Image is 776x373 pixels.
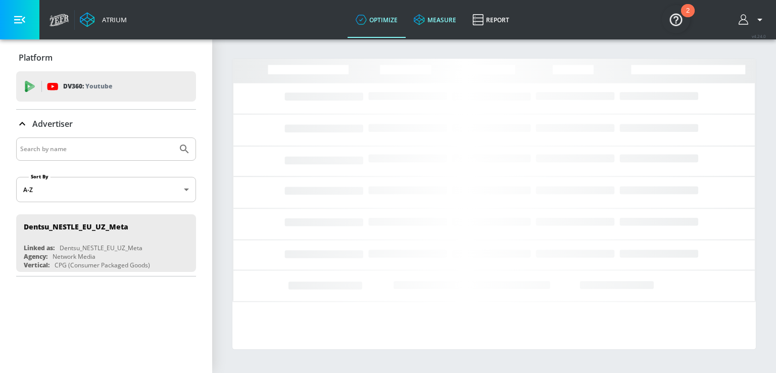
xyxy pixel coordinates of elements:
div: Vertical: [24,261,50,269]
p: Advertiser [32,118,73,129]
div: A-Z [16,177,196,202]
span: v 4.24.0 [752,33,766,39]
input: Search by name [20,143,173,156]
div: Dentsu_NESTLE_EU_UZ_Meta [60,244,142,252]
button: Open Resource Center, 2 new notifications [662,5,690,33]
div: Dentsu_NESTLE_EU_UZ_MetaLinked as:Dentsu_NESTLE_EU_UZ_MetaAgency:Network MediaVertical:CPG (Consu... [16,214,196,272]
p: DV360: [63,81,112,92]
div: 2 [686,11,690,24]
nav: list of Advertiser [16,210,196,276]
div: Dentsu_NESTLE_EU_UZ_Meta [24,222,128,231]
div: Atrium [98,15,127,24]
div: Platform [16,43,196,72]
div: Network Media [53,252,95,261]
label: Sort By [29,173,51,180]
div: Advertiser [16,110,196,138]
p: Youtube [85,81,112,91]
p: Platform [19,52,53,63]
a: Report [464,2,517,38]
div: Agency: [24,252,47,261]
a: optimize [348,2,406,38]
a: measure [406,2,464,38]
div: Linked as: [24,244,55,252]
div: DV360: Youtube [16,71,196,102]
div: Advertiser [16,137,196,276]
div: CPG (Consumer Packaged Goods) [55,261,150,269]
a: Atrium [80,12,127,27]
